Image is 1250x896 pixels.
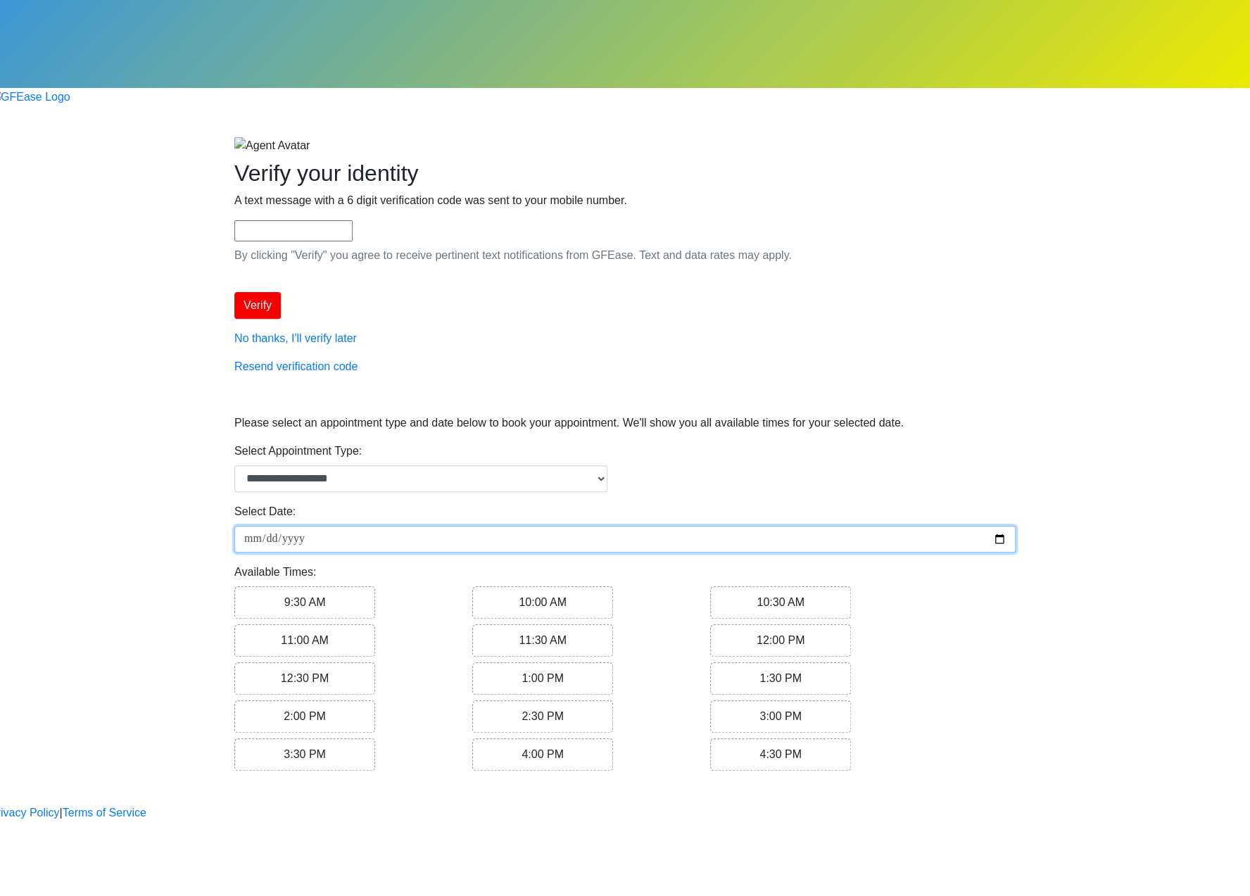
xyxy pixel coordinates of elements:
[519,634,567,646] span: 11:30 AM
[234,247,1016,264] p: By clicking "Verify" you agree to receive pertinent text notifications from GFEase. Text and data...
[234,332,357,344] a: No thanks, I'll verify later
[281,672,329,684] span: 12:30 PM
[757,634,804,646] span: 12:00 PM
[284,596,326,608] span: 9:30 AM
[281,634,329,646] span: 11:00 AM
[757,596,804,608] span: 10:30 AM
[234,360,358,372] a: Resend verification code
[234,292,281,319] button: Verify
[759,672,802,684] span: 1:30 PM
[234,443,362,460] label: Select Appointment Type:
[522,748,564,760] span: 4:00 PM
[234,415,1016,431] p: Please select an appointment type and date below to book your appointment. We'll show you all ava...
[284,748,326,760] span: 3:30 PM
[522,672,564,684] span: 1:00 PM
[63,804,146,821] a: Terms of Service
[234,160,1016,187] h2: Verify your identity
[519,596,567,608] span: 10:00 AM
[759,710,802,722] span: 3:00 PM
[234,564,316,581] label: Available Times:
[759,748,802,760] span: 4:30 PM
[234,503,296,520] label: Select Date:
[234,192,1016,209] p: A text message with a 6 digit verification code was sent to your mobile number.
[522,710,564,722] span: 2:30 PM
[234,137,310,154] img: Agent Avatar
[60,804,63,821] a: |
[284,710,326,722] span: 2:00 PM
